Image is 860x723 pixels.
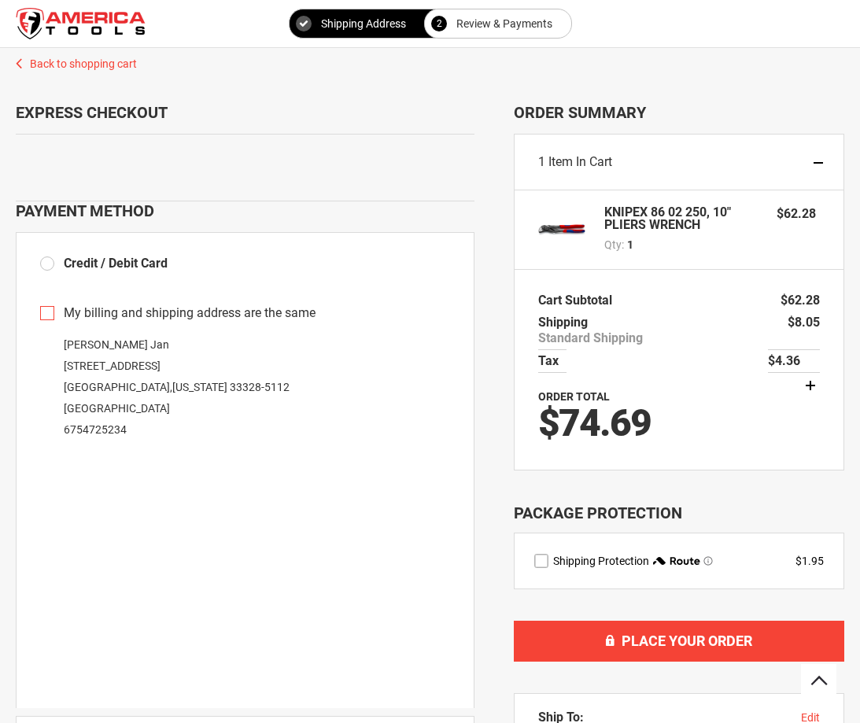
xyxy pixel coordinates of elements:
[456,14,552,33] span: Review & Payments
[514,621,844,662] button: Place Your Order
[40,334,450,441] div: [PERSON_NAME] Jan [STREET_ADDRESS] [GEOGRAPHIC_DATA] , 33328-5112 [GEOGRAPHIC_DATA]
[16,103,168,122] span: Express Checkout
[604,238,622,251] span: Qty
[37,445,453,708] iframe: Secure payment input frame
[16,8,146,39] img: America Tools
[777,206,816,221] span: $62.28
[622,633,752,649] span: Place Your Order
[703,556,713,566] span: Learn more
[788,315,820,330] span: $8.05
[437,14,442,33] span: 2
[548,154,612,169] span: Item in Cart
[13,139,478,185] iframe: Secure express checkout frame
[538,315,588,330] span: Shipping
[321,14,406,33] span: Shipping Address
[795,553,824,569] div: $1.95
[534,553,824,569] div: route shipping protection selector element
[538,154,545,169] span: 1
[768,353,820,369] span: $4.36
[64,304,316,323] span: My billing and shipping address are the same
[781,293,820,308] span: $62.28
[538,206,585,253] img: KNIPEX 86 02 250, 10" PLIERS WRENCH
[16,201,474,220] div: Payment Method
[538,400,651,445] span: $74.69
[538,290,620,312] th: Cart Subtotal
[553,555,649,567] span: Shipping Protection
[64,256,168,271] span: Credit / Debit Card
[627,237,633,253] span: 1
[538,349,567,373] th: Tax
[64,423,127,436] a: 6754725234
[538,390,610,403] strong: Order Total
[514,103,844,122] span: Order Summary
[639,673,860,723] iframe: LiveChat chat widget
[172,381,227,393] span: [US_STATE]
[538,330,643,346] span: Standard Shipping
[514,502,844,525] div: Package Protection
[16,8,146,39] a: store logo
[604,206,761,231] strong: KNIPEX 86 02 250, 10" PLIERS WRENCH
